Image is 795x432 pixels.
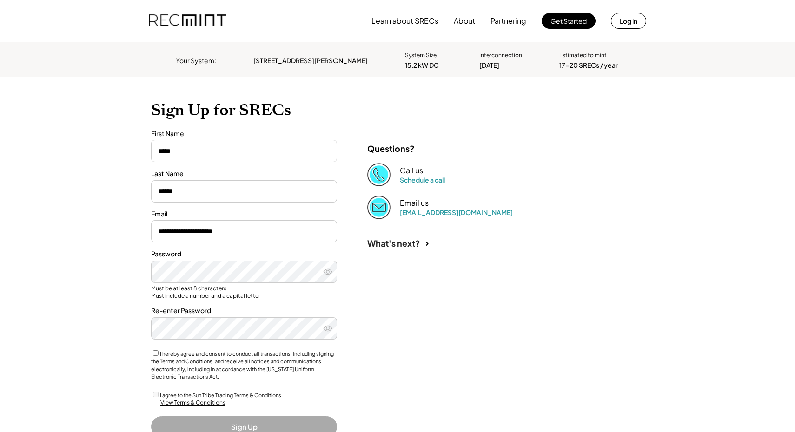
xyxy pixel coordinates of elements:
div: [DATE] [479,61,499,70]
button: Partnering [490,12,526,30]
img: Phone%20copy%403x.png [367,163,391,186]
button: Learn about SRECs [371,12,438,30]
div: System Size [405,52,437,59]
div: First Name [151,129,337,138]
div: Must be at least 8 characters Must include a number and a capital letter [151,285,337,299]
button: Log in [611,13,646,29]
div: Interconnection [479,52,522,59]
label: I hereby agree and consent to conduct all transactions, including signing the Terms and Condition... [151,351,334,380]
div: What's next? [367,238,420,249]
div: Email [151,209,337,219]
div: Re-enter Password [151,306,337,315]
div: Questions? [367,143,415,154]
div: Last Name [151,169,337,178]
button: About [454,12,475,30]
div: 17-20 SRECs / year [559,61,618,70]
div: Password [151,249,337,259]
label: I agree to the Sun Tribe Trading Terms & Conditions. [160,392,283,398]
div: Your System: [176,56,216,65]
a: [EMAIL_ADDRESS][DOMAIN_NAME] [400,208,513,216]
div: Call us [400,166,423,176]
img: recmint-logotype%403x.png [149,5,226,37]
div: 15.2 kW DC [405,61,439,70]
div: Estimated to mint [559,52,607,59]
div: [STREET_ADDRESS][PERSON_NAME] [253,56,368,65]
div: View Terms & Conditions [160,399,225,407]
button: Get Started [542,13,596,29]
h1: Sign Up for SRECs [151,100,644,120]
img: Email%202%403x.png [367,196,391,219]
a: Schedule a call [400,176,445,184]
div: Email us [400,198,429,208]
